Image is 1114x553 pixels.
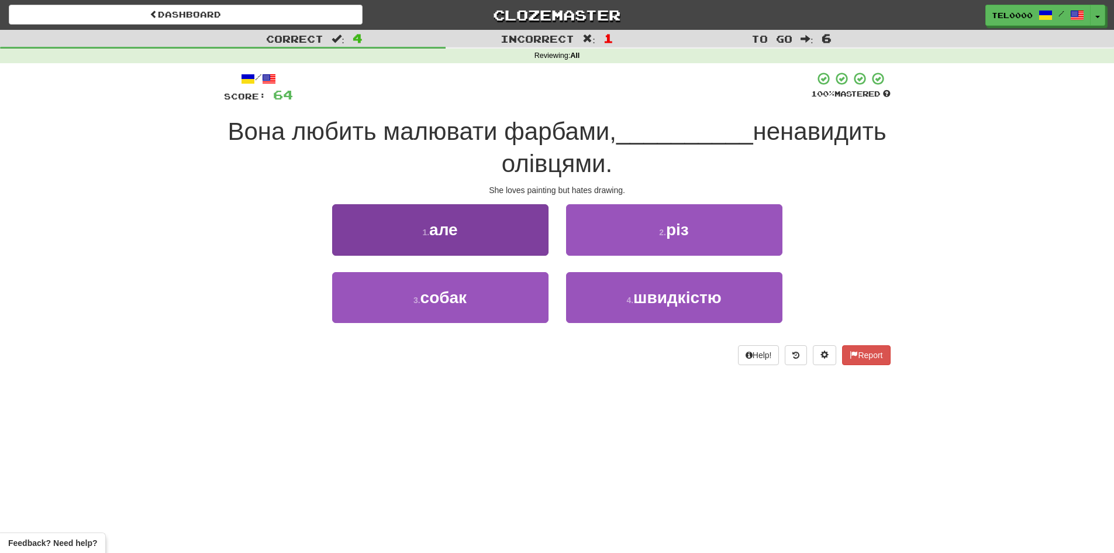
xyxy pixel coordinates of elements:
span: різ [666,221,689,239]
span: To go [751,33,792,44]
strong: All [570,51,580,60]
div: Mastered [811,89,891,99]
span: Вона любить малювати фарбами, [227,118,616,145]
span: 64 [273,87,293,102]
a: TEL0000 / [985,5,1091,26]
a: Dashboard [9,5,363,25]
span: Score: [224,91,266,101]
a: Clozemaster [380,5,734,25]
small: 1 . [422,228,429,237]
small: 3 . [413,296,420,305]
div: / [224,71,293,86]
button: Report [842,345,890,365]
small: 2 . [659,228,666,237]
span: 100 % [811,89,834,98]
span: Incorrect [501,33,574,44]
button: Help! [738,345,780,365]
span: 4 [353,31,363,45]
button: 4.швидкістю [566,272,782,323]
span: __________ [616,118,753,145]
span: ненавидить олівцями. [502,118,887,177]
span: але [429,221,458,239]
span: : [332,34,344,44]
button: Round history (alt+y) [785,345,807,365]
span: 6 [822,31,832,45]
span: 1 [603,31,613,45]
span: TEL0000 [992,10,1033,20]
span: / [1058,9,1064,18]
span: Correct [266,33,323,44]
span: : [582,34,595,44]
button: 2.різ [566,204,782,255]
span: швидкістю [633,288,722,307]
span: собак [420,288,467,307]
span: Open feedback widget [8,537,97,549]
div: She loves painting but hates drawing. [224,184,891,196]
button: 1.але [332,204,549,255]
small: 4 . [626,296,633,305]
button: 3.собак [332,272,549,323]
span: : [801,34,813,44]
